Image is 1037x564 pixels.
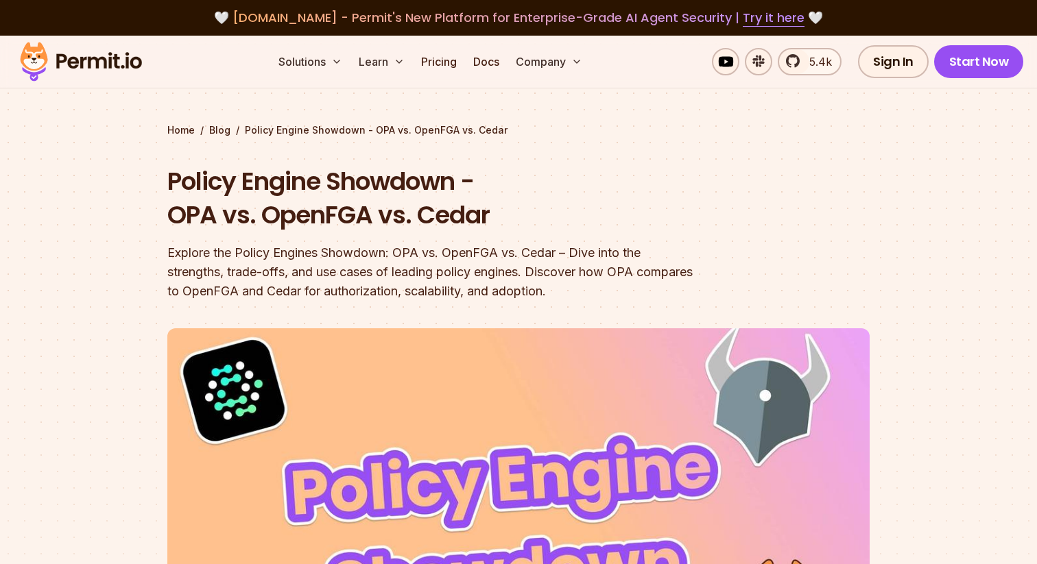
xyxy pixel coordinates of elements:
div: 🤍 🤍 [33,8,1004,27]
a: 5.4k [778,48,842,75]
div: / / [167,123,870,137]
span: 5.4k [801,53,832,70]
a: Home [167,123,195,137]
div: Explore the Policy Engines Showdown: OPA vs. OpenFGA vs. Cedar – Dive into the strengths, trade-o... [167,243,694,301]
img: Permit logo [14,38,148,85]
button: Solutions [273,48,348,75]
a: Start Now [934,45,1024,78]
a: Blog [209,123,230,137]
a: Pricing [416,48,462,75]
a: Docs [468,48,505,75]
a: Try it here [743,9,804,27]
h1: Policy Engine Showdown - OPA vs. OpenFGA vs. Cedar [167,164,694,232]
button: Learn [353,48,410,75]
button: Company [510,48,588,75]
a: Sign In [858,45,929,78]
span: [DOMAIN_NAME] - Permit's New Platform for Enterprise-Grade AI Agent Security | [233,9,804,26]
